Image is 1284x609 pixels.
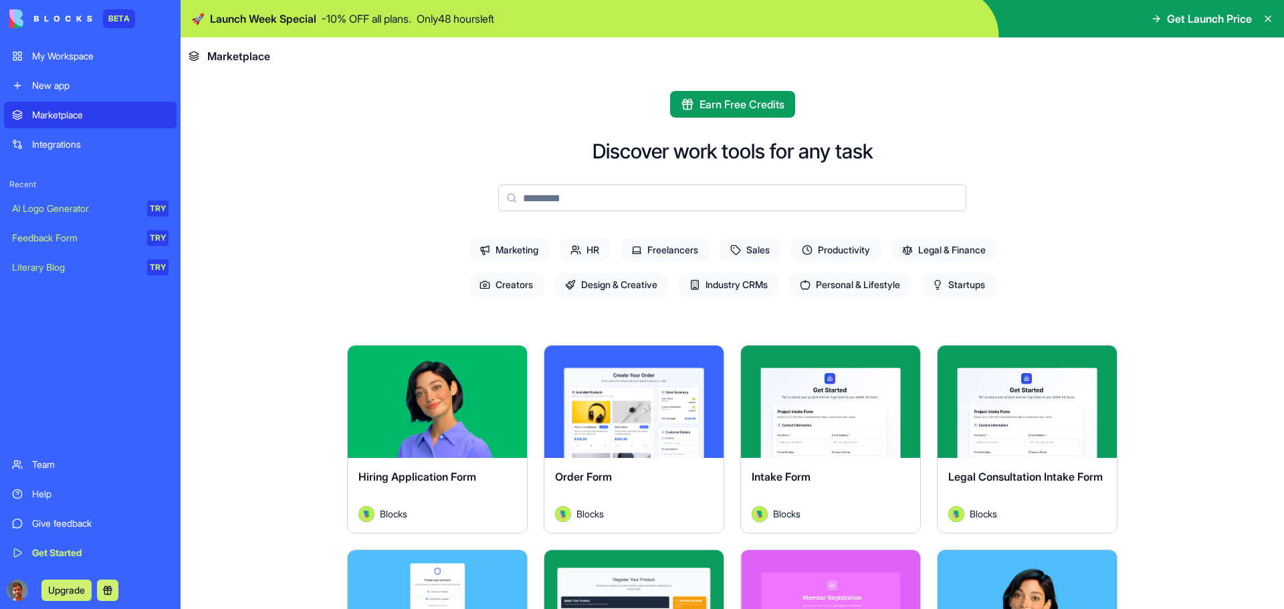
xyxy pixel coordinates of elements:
div: Team [32,458,169,471]
img: Avatar [948,506,964,522]
span: Earn Free Credits [700,96,784,112]
a: Feedback FormTRY [4,225,177,251]
a: New app [4,72,177,99]
span: Blocks [380,507,407,521]
span: Sales [720,238,780,262]
span: Productivity [791,238,881,262]
p: Only 48 hours left [417,11,494,27]
a: AI Logo GeneratorTRY [4,195,177,222]
span: Creators [469,273,544,297]
div: BETA [103,9,135,28]
div: TRY [147,259,169,275]
span: Blocks [970,507,997,521]
span: 🚀 [191,11,205,27]
span: Legal Consultation Intake Form [948,470,1103,483]
a: Upgrade [41,583,92,596]
a: Help [4,481,177,507]
div: AI Logo Generator [12,202,138,215]
div: Integrations [32,138,169,151]
span: Industry CRMs [679,273,778,297]
span: Marketing [469,238,549,262]
div: New app [32,79,169,92]
div: Help [32,487,169,501]
div: Feedback Form [12,231,138,245]
div: Get Started [32,546,169,560]
a: My Workspace [4,43,177,70]
a: BETA [9,9,135,28]
span: Intake Form [752,470,811,483]
span: Hiring Application Form [358,470,476,483]
span: Personal & Lifestyle [789,273,911,297]
span: Startups [922,273,996,297]
a: Intake FormAvatarBlocks [740,345,921,533]
span: Freelancers [621,238,709,262]
a: Marketplace [4,102,177,128]
img: Avatar [752,506,768,522]
a: Literary BlogTRY [4,254,177,281]
img: Avatar [555,506,571,522]
a: Order FormAvatarBlocks [544,345,724,533]
a: Integrations [4,131,177,158]
span: Design & Creative [554,273,668,297]
h2: Discover work tools for any task [593,139,873,163]
span: Blocks [773,507,800,521]
span: HR [560,238,610,262]
span: Get Launch Price [1167,11,1252,27]
a: Give feedback [4,510,177,537]
div: Marketplace [32,108,169,122]
img: logo [9,9,92,28]
div: Give feedback [32,517,169,530]
div: Literary Blog [12,261,138,274]
span: Blocks [576,507,604,521]
button: Upgrade [41,580,92,601]
span: Legal & Finance [891,238,996,262]
a: Legal Consultation Intake FormAvatarBlocks [937,345,1117,533]
span: Launch Week Special [210,11,316,27]
a: Hiring Application FormAvatarBlocks [347,345,528,533]
span: Marketplace [207,48,270,64]
a: Team [4,451,177,478]
div: TRY [147,230,169,246]
div: TRY [147,201,169,217]
p: - 10 % OFF all plans. [322,11,411,27]
img: ACg8ocILxb7198XEvXNY6i85ahADbGE3-N8cMXsChtk-BMt5lY0Z1OQU8g=s96-c [7,580,28,601]
div: My Workspace [32,49,169,63]
a: Get Started [4,539,177,566]
img: Avatar [358,506,374,522]
button: Earn Free Credits [670,91,795,118]
span: Order Form [555,470,612,483]
span: Recent [4,179,177,190]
